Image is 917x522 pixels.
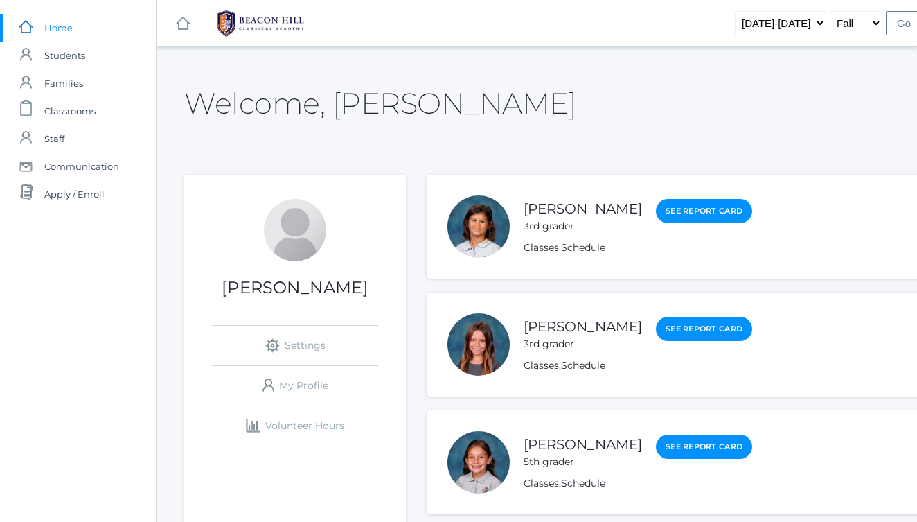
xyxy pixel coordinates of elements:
a: Schedule [561,359,605,372]
span: Staff [44,125,64,153]
div: 3rd grader [524,219,642,234]
div: Adella Ewing [447,195,510,258]
div: , [524,358,752,373]
div: , [524,476,752,491]
div: Evangeline Ewing [447,313,510,376]
a: Schedule [561,477,605,489]
div: , [524,241,752,255]
a: Classes [524,359,559,372]
a: See Report Card [656,317,752,341]
a: See Report Card [656,435,752,459]
span: Apply / Enroll [44,180,105,208]
a: My Profile [212,366,378,406]
span: Students [44,42,85,69]
span: Communication [44,153,119,180]
div: Laura Ewing [264,199,326,261]
a: See Report Card [656,199,752,223]
span: Classrooms [44,97,96,125]
span: Home [44,14,73,42]
span: Families [44,69,83,97]
a: [PERSON_NAME] [524,318,642,335]
a: Classes [524,477,559,489]
div: 3rd grader [524,337,642,351]
a: Classes [524,241,559,254]
a: [PERSON_NAME] [524,200,642,217]
h1: [PERSON_NAME] [184,279,406,297]
a: [PERSON_NAME] [524,436,642,453]
h2: Welcome, [PERSON_NAME] [184,87,576,119]
img: BHCALogos-05-308ed15e86a5a0abce9b8dd61676a3503ac9727e845dece92d48e8588c001991.png [208,6,312,41]
div: 5th grader [524,455,642,469]
div: Esperanza Ewing [447,431,510,494]
a: Settings [212,326,378,365]
a: Schedule [561,241,605,254]
a: Volunteer Hours [212,406,378,446]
